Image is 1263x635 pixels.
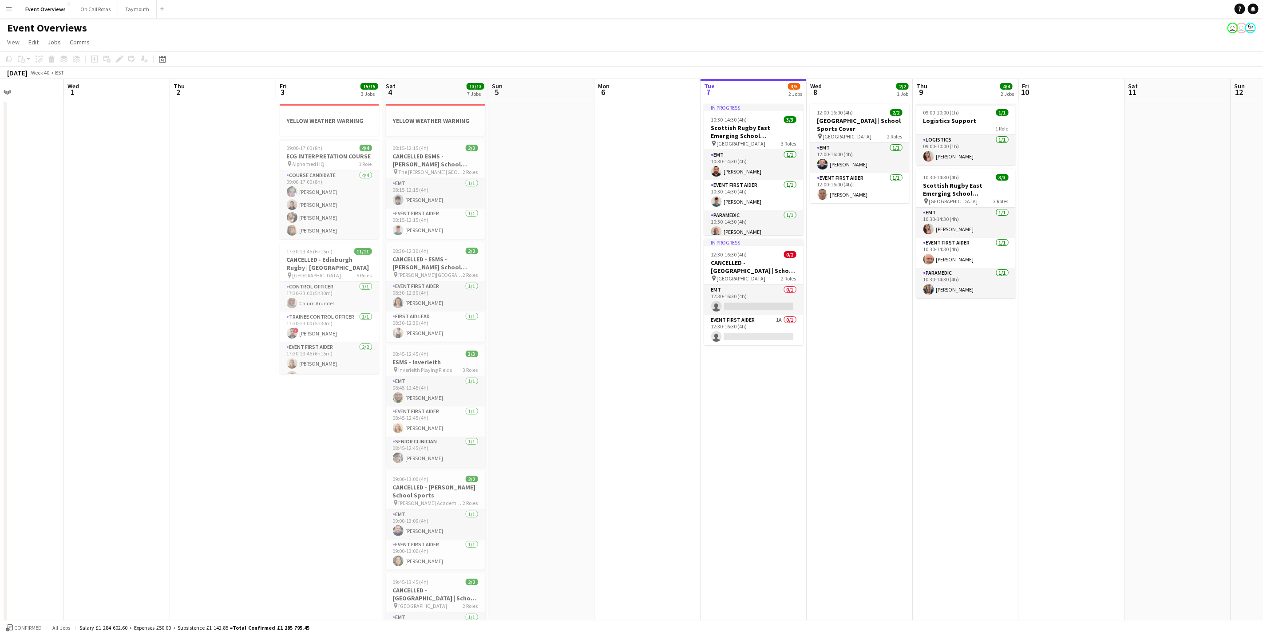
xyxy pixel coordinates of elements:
app-user-avatar: Operations Team [1236,23,1247,33]
span: Wed [67,82,79,90]
span: Mon [598,82,610,90]
span: Fri [1022,82,1029,90]
span: 2 Roles [781,275,796,282]
app-card-role: Event First Aider1/108:45-12:45 (4h)[PERSON_NAME] [386,406,485,437]
span: 2/2 [896,83,909,90]
span: [GEOGRAPHIC_DATA] [293,272,341,279]
div: 09:00-13:00 (4h)2/2CANCELLED - [PERSON_NAME] School Sports [PERSON_NAME] Academy Playing Fields2 ... [386,470,485,570]
span: The [PERSON_NAME][GEOGRAPHIC_DATA] [399,169,463,175]
span: ! [293,328,299,333]
app-card-role: First Aid Lead1/108:30-12:30 (4h)[PERSON_NAME] [386,312,485,342]
h3: CANCELLED - Edinburgh Rugby | [GEOGRAPHIC_DATA] [280,256,379,272]
span: Sun [492,82,503,90]
span: 2/2 [890,109,903,116]
h3: CANCELLED - ESMS - [PERSON_NAME] School Sports [386,255,485,271]
app-card-role: Event First Aider1/112:00-16:00 (4h)[PERSON_NAME] [810,173,910,203]
h3: [GEOGRAPHIC_DATA] | School Sports Cover [810,117,910,133]
app-card-role: EMT1/109:00-13:00 (4h)[PERSON_NAME] [386,509,485,540]
div: 08:15-12:15 (4h)2/2CANCELLED ESMS - [PERSON_NAME] School Sports The [PERSON_NAME][GEOGRAPHIC_DATA... [386,139,485,239]
app-card-role: Paramedic1/110:30-14:30 (4h)[PERSON_NAME] [704,210,804,241]
span: 10:30-14:30 (4h) [923,174,959,181]
span: 12:30-16:30 (4h) [711,251,747,258]
div: 3 Jobs [361,91,378,97]
span: 2 Roles [463,500,478,506]
span: Sun [1235,82,1245,90]
h3: Scottish Rugby East Emerging School Championships | Newbattle [704,124,804,140]
span: [GEOGRAPHIC_DATA] [399,603,447,609]
span: Total Confirmed £1 285 795.45 [233,624,309,631]
button: On Call Rotas [73,0,118,18]
app-card-role: Event First Aider1/110:30-14:30 (4h)[PERSON_NAME] [704,180,804,210]
app-job-card: 12:00-16:00 (4h)2/2[GEOGRAPHIC_DATA] | School Sports Cover [GEOGRAPHIC_DATA]2 RolesEMT1/112:00-16... [810,104,910,203]
span: 09:00-13:00 (4h) [393,476,429,482]
span: 3/3 [466,351,478,357]
span: Sat [1128,82,1138,90]
div: 2 Jobs [788,91,802,97]
h3: YELLOW WEATHER WARNING [386,117,485,125]
div: In progress [704,239,804,246]
h3: Logistics Support [916,117,1016,125]
span: 3/3 [784,116,796,123]
span: 4/4 [1000,83,1013,90]
button: Event Overviews [18,0,73,18]
h3: ESMS - Inverleith [386,358,485,366]
app-job-card: 17:30-23:45 (6h15m)11/11CANCELLED - Edinburgh Rugby | [GEOGRAPHIC_DATA] [GEOGRAPHIC_DATA]5 RolesC... [280,243,379,374]
app-job-card: 08:30-12:30 (4h)2/2CANCELLED - ESMS - [PERSON_NAME] School Sports [PERSON_NAME][GEOGRAPHIC_DATA]2... [386,242,485,342]
app-job-card: 09:00-10:00 (1h)1/1Logistics Support1 RoleLogistics1/109:00-10:00 (1h)[PERSON_NAME] [916,104,1016,165]
span: Thu [916,82,927,90]
span: [GEOGRAPHIC_DATA] [717,140,766,147]
span: Tue [704,82,715,90]
app-user-avatar: Operations Team [1227,23,1238,33]
span: Jobs [48,38,61,46]
span: 2/2 [466,579,478,585]
h1: Event Overviews [7,21,87,35]
app-card-role: Trainee Control Officer1/117:30-23:00 (5h30m)![PERSON_NAME] [280,312,379,342]
h3: YELLOW WEATHER WARNING [280,117,379,125]
div: 2 Jobs [1001,91,1014,97]
app-card-role: Event First Aider1/109:00-13:00 (4h)[PERSON_NAME] [386,540,485,570]
span: 5 [491,87,503,97]
app-card-role: Event First Aider1A0/112:30-16:30 (4h) [704,315,804,345]
span: 09:00-17:00 (8h) [287,145,323,151]
app-card-role: Event First Aider1/108:15-12:15 (4h)[PERSON_NAME] [386,209,485,239]
app-job-card: In progress12:30-16:30 (4h)0/2CANCELLED - [GEOGRAPHIC_DATA] | School Sports Cover [GEOGRAPHIC_DAT... [704,239,804,345]
span: [PERSON_NAME] Academy Playing Fields [399,500,463,506]
app-job-card: 09:00-17:00 (8h)4/4ECG INTERPRETATION COURSE Alphamed HQ1 RoleCourse Candidate4/409:00-17:00 (8h)... [280,139,379,239]
span: 1 Role [996,125,1009,132]
span: 15/15 [360,83,378,90]
div: In progress [704,104,804,111]
a: Edit [25,36,42,48]
app-job-card: 08:45-12:45 (4h)3/3ESMS - Inverleith Inverleith Playing Fields3 RolesEMT1/108:45-12:45 (4h)[PERSO... [386,345,485,467]
div: Salary £1 284 602.60 + Expenses £50.00 + Subsistence £1 142.85 = [79,624,309,631]
a: Comms [66,36,93,48]
div: 7 Jobs [467,91,484,97]
span: [PERSON_NAME][GEOGRAPHIC_DATA] [399,272,463,278]
span: 1 [66,87,79,97]
div: 1 Job [897,91,908,97]
span: Confirmed [14,625,42,631]
span: View [7,38,20,46]
h3: CANCELLED ESMS - [PERSON_NAME] School Sports [386,152,485,168]
h3: Scottish Rugby East Emerging School Championships | [GEOGRAPHIC_DATA] [916,181,1016,197]
span: [GEOGRAPHIC_DATA] [929,198,978,205]
app-card-role: Control Officer1/117:30-23:00 (5h30m)Calum Arundel [280,282,379,312]
span: 2/2 [466,145,478,151]
app-card-role: EMT1/110:30-14:30 (4h)[PERSON_NAME] [704,150,804,180]
div: YELLOW WEATHER WARNING [280,104,379,136]
span: 08:45-12:45 (4h) [393,351,429,357]
span: 2 Roles [463,603,478,609]
app-card-role: EMT1/112:00-16:00 (4h)[PERSON_NAME] [810,143,910,173]
span: 3 Roles [781,140,796,147]
div: 10:30-14:30 (4h)3/3Scottish Rugby East Emerging School Championships | [GEOGRAPHIC_DATA] [GEOGRAP... [916,169,1016,298]
div: In progress10:30-14:30 (4h)3/3Scottish Rugby East Emerging School Championships | Newbattle [GEOG... [704,104,804,235]
span: 2 [172,87,185,97]
span: 3/5 [788,83,800,90]
app-user-avatar: Operations Manager [1245,23,1256,33]
span: 09:45-13:45 (4h) [393,579,429,585]
span: Alphamed HQ [293,161,325,167]
app-job-card: YELLOW WEATHER WARNING [386,104,485,136]
span: 2 Roles [463,272,478,278]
